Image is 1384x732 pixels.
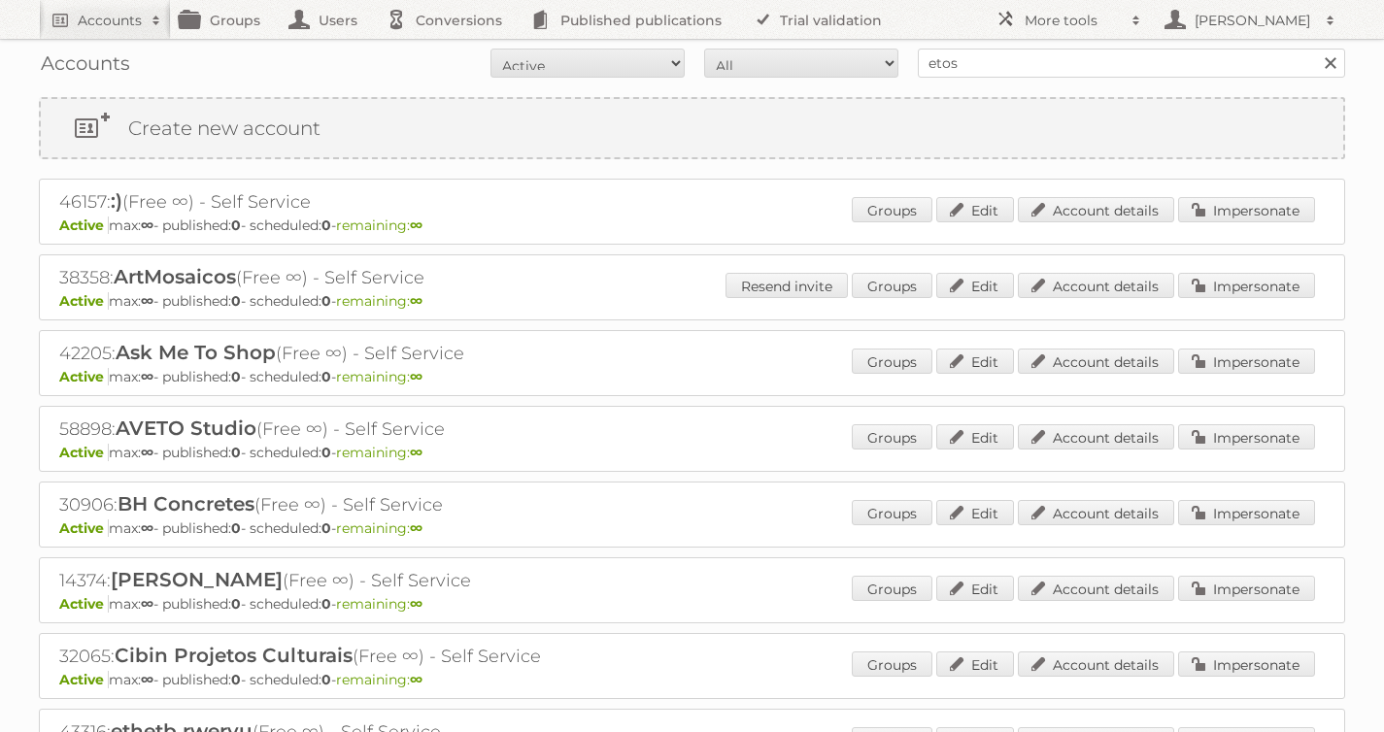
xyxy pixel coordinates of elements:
[852,500,932,525] a: Groups
[59,492,739,517] h2: 30906: (Free ∞) - Self Service
[59,671,1325,688] p: max: - published: - scheduled: -
[59,519,1325,537] p: max: - published: - scheduled: -
[59,671,109,688] span: Active
[852,197,932,222] a: Groups
[852,273,932,298] a: Groups
[231,216,241,234] strong: 0
[336,595,422,613] span: remaining:
[59,519,109,537] span: Active
[936,349,1014,374] a: Edit
[78,11,142,30] h2: Accounts
[726,273,848,298] a: Resend invite
[1178,651,1315,677] a: Impersonate
[852,576,932,601] a: Groups
[141,292,153,310] strong: ∞
[336,368,422,385] span: remaining:
[410,444,422,461] strong: ∞
[336,292,422,310] span: remaining:
[59,216,1325,234] p: max: - published: - scheduled: -
[59,265,739,290] h2: 38358: (Free ∞) - Self Service
[111,568,283,591] span: [PERSON_NAME]
[141,216,153,234] strong: ∞
[141,368,153,385] strong: ∞
[141,671,153,688] strong: ∞
[336,444,422,461] span: remaining:
[59,644,739,669] h2: 32065: (Free ∞) - Self Service
[1018,576,1174,601] a: Account details
[410,216,422,234] strong: ∞
[59,292,1325,310] p: max: - published: - scheduled: -
[1018,197,1174,222] a: Account details
[936,651,1014,677] a: Edit
[1018,424,1174,449] a: Account details
[410,292,422,310] strong: ∞
[231,519,241,537] strong: 0
[59,416,739,442] h2: 58898: (Free ∞) - Self Service
[231,444,241,461] strong: 0
[936,273,1014,298] a: Edit
[852,424,932,449] a: Groups
[321,368,331,385] strong: 0
[59,595,109,613] span: Active
[1018,349,1174,374] a: Account details
[115,644,353,667] span: Cibin Projetos Culturais
[59,341,739,366] h2: 42205: (Free ∞) - Self Service
[231,292,241,310] strong: 0
[231,368,241,385] strong: 0
[336,216,422,234] span: remaining:
[321,595,331,613] strong: 0
[852,349,932,374] a: Groups
[321,216,331,234] strong: 0
[336,671,422,688] span: remaining:
[936,424,1014,449] a: Edit
[59,444,1325,461] p: max: - published: - scheduled: -
[1178,424,1315,449] a: Impersonate
[59,368,1325,385] p: max: - published: - scheduled: -
[1178,349,1315,374] a: Impersonate
[410,671,422,688] strong: ∞
[936,500,1014,525] a: Edit
[41,99,1343,157] a: Create new account
[336,519,422,537] span: remaining:
[59,189,739,215] h2: 46157: (Free ∞) - Self Service
[852,651,932,677] a: Groups
[141,519,153,537] strong: ∞
[59,368,109,385] span: Active
[1178,273,1315,298] a: Impersonate
[118,492,254,516] span: BH Concretes
[1190,11,1316,30] h2: [PERSON_NAME]
[111,189,122,213] span: :)
[410,519,422,537] strong: ∞
[410,368,422,385] strong: ∞
[936,197,1014,222] a: Edit
[410,595,422,613] strong: ∞
[1018,651,1174,677] a: Account details
[59,292,109,310] span: Active
[1025,11,1122,30] h2: More tools
[321,444,331,461] strong: 0
[321,292,331,310] strong: 0
[321,671,331,688] strong: 0
[59,216,109,234] span: Active
[936,576,1014,601] a: Edit
[231,595,241,613] strong: 0
[114,265,236,288] span: ArtMosaicos
[59,444,109,461] span: Active
[141,595,153,613] strong: ∞
[1178,500,1315,525] a: Impersonate
[59,568,739,593] h2: 14374: (Free ∞) - Self Service
[1018,273,1174,298] a: Account details
[1018,500,1174,525] a: Account details
[1178,576,1315,601] a: Impersonate
[231,671,241,688] strong: 0
[321,519,331,537] strong: 0
[59,595,1325,613] p: max: - published: - scheduled: -
[141,444,153,461] strong: ∞
[1178,197,1315,222] a: Impersonate
[116,341,276,364] span: Ask Me To Shop
[116,416,256,440] span: AVETO Studio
